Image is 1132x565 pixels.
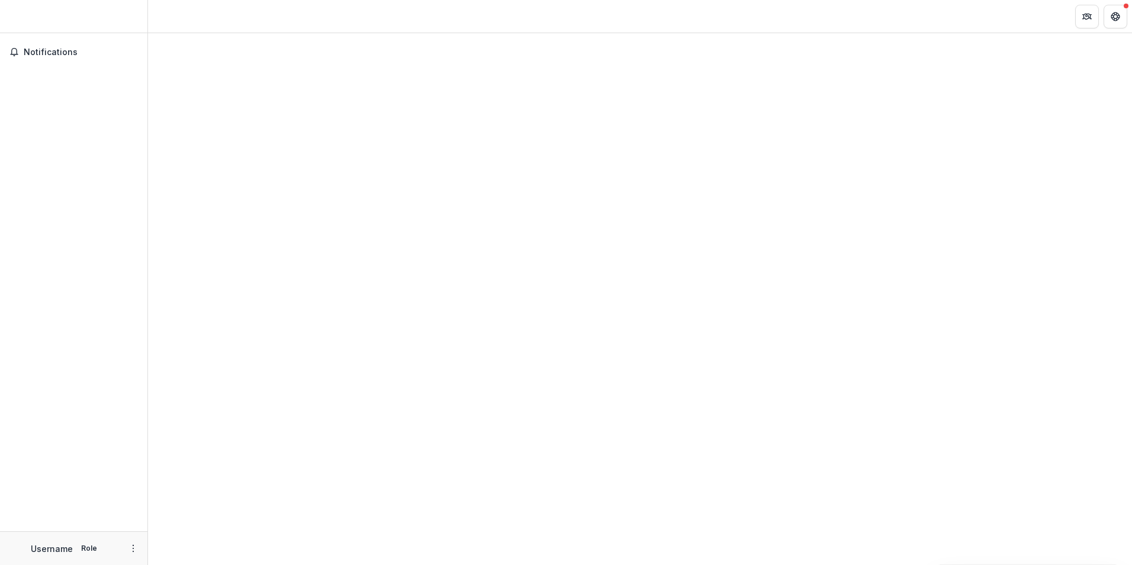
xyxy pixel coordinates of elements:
[1075,5,1099,28] button: Partners
[78,543,101,554] p: Role
[24,47,138,57] span: Notifications
[126,541,140,556] button: More
[31,542,73,555] p: Username
[5,43,143,62] button: Notifications
[1104,5,1127,28] button: Get Help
